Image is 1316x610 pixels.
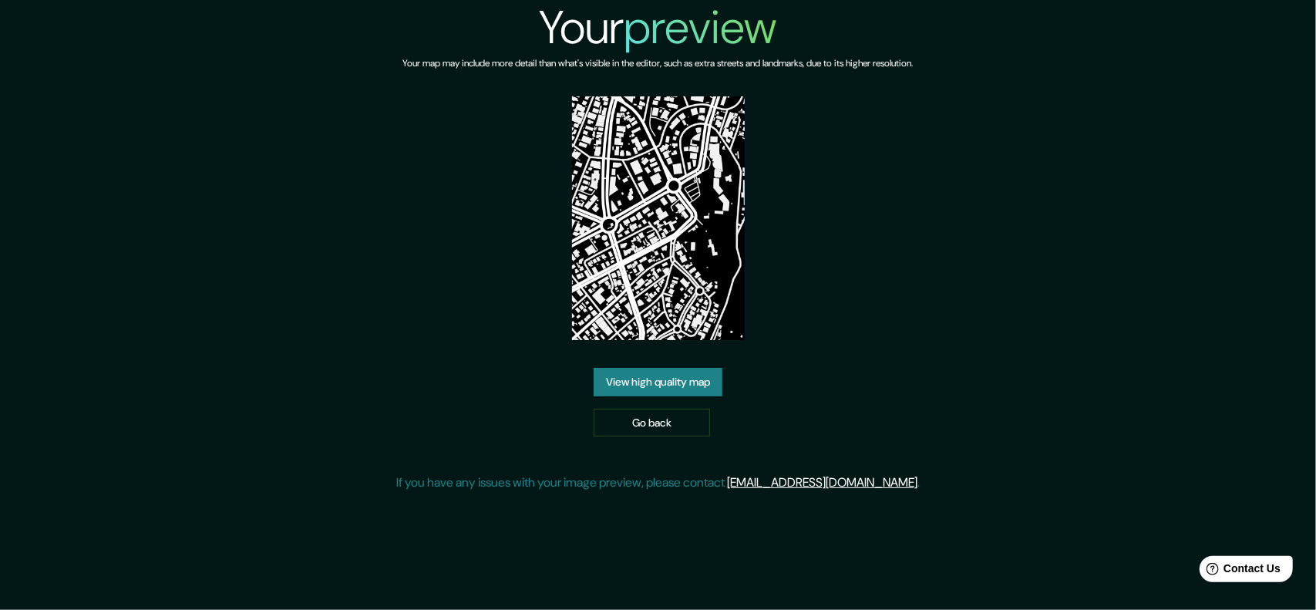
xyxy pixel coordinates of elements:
[572,96,745,340] img: created-map-preview
[1179,550,1299,593] iframe: Help widget launcher
[594,409,710,437] a: Go back
[403,56,914,72] h6: Your map may include more detail than what's visible in the editor, such as extra streets and lan...
[727,474,917,490] a: [EMAIL_ADDRESS][DOMAIN_NAME]
[396,474,920,492] p: If you have any issues with your image preview, please contact .
[594,368,722,396] a: View high quality map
